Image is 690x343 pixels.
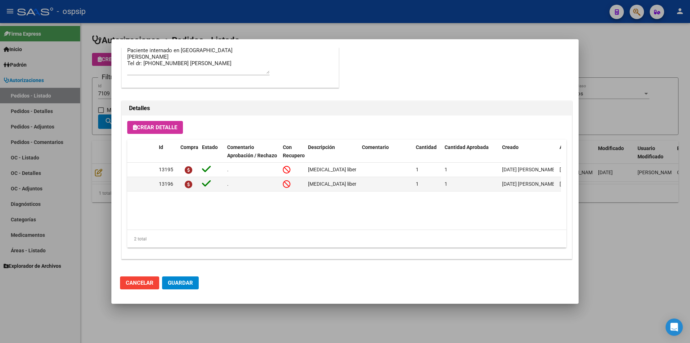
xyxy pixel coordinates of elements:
span: . [227,167,229,172]
span: 1 [416,181,419,187]
datatable-header-cell: Con Recupero [280,140,305,171]
span: Descripción [308,144,335,150]
span: Con Recupero [283,144,305,158]
span: Guardar [168,280,193,286]
datatable-header-cell: Creado [499,140,557,171]
span: Id [159,144,163,150]
button: Cancelar [120,276,159,289]
span: [MEDICAL_DATA] liberador de drogas 2.5 x 12 [308,181,409,187]
span: Cantidad [416,144,437,150]
h2: Detalles [129,104,565,113]
span: 1 [445,167,447,172]
span: Aprobado/Rechazado x [560,144,613,150]
datatable-header-cell: Descripción [305,140,359,171]
datatable-header-cell: Compra [178,140,199,171]
span: . [227,181,229,187]
span: [DATE] [PERSON_NAME] [502,181,556,187]
span: Comentario [362,144,389,150]
span: Compra [180,144,198,150]
span: 1 [416,167,419,172]
span: [DATE] [PERSON_NAME] [502,167,556,172]
datatable-header-cell: Id [156,140,178,171]
div: 2 total [127,230,566,248]
span: 13195 [159,167,173,172]
span: Comentario Aprobación / Rechazo [227,144,277,158]
span: [DATE] [PERSON_NAME] [560,181,614,187]
span: [MEDICAL_DATA] liberador de drogas 3.0x18 [308,167,407,172]
span: Estado [202,144,218,150]
datatable-header-cell: Estado [199,140,224,171]
span: 13196 [159,181,173,187]
span: Creado [502,144,519,150]
datatable-header-cell: Aprobado/Rechazado x [557,140,629,171]
datatable-header-cell: Comentario [359,140,413,171]
datatable-header-cell: Cantidad Aprobada [442,140,499,171]
datatable-header-cell: Comentario Aprobación / Rechazo [224,140,280,171]
button: Crear Detalle [127,121,183,134]
datatable-header-cell: Cantidad [413,140,442,171]
span: Cancelar [126,280,153,286]
span: [DATE] [PERSON_NAME] [560,167,614,172]
span: Cantidad Aprobada [445,144,489,150]
span: 1 [445,181,447,187]
span: Crear Detalle [133,124,177,131]
div: Open Intercom Messenger [666,319,683,336]
button: Guardar [162,276,199,289]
